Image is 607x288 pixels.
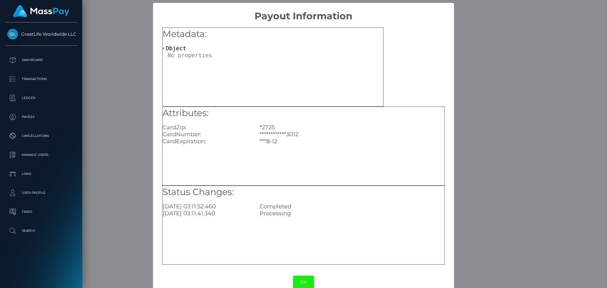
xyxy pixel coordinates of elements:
[7,207,75,217] p: Taxes
[162,28,383,40] h5: Metadata:
[7,150,75,160] p: Manage Users
[255,210,449,217] div: Processing
[162,186,445,199] h5: Status Changes:
[153,3,454,22] h2: Payout Information
[255,203,449,210] div: Completed
[166,45,186,52] span: Object
[7,29,18,40] img: GreatLife Worldwide LLC
[7,74,75,84] p: Transactions
[7,169,75,179] p: Links
[7,131,75,141] p: Cancellations
[158,131,255,138] div: CardNumber:
[158,124,255,131] div: CardZip:
[7,55,75,65] p: Dashboard
[7,93,75,103] p: Ledger
[158,203,255,210] div: [DATE] 03:11:52.460
[7,112,75,122] p: Payees
[158,138,255,145] div: CardExpiration:
[255,124,449,131] div: *2725
[158,210,255,217] div: [DATE] 03:11:41.340
[162,107,445,119] h5: Attributes:
[7,226,75,236] p: Search
[5,31,77,37] span: GreatLife Worldwide LLC
[13,5,69,17] img: MassPay Logo
[7,188,75,198] p: User Profile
